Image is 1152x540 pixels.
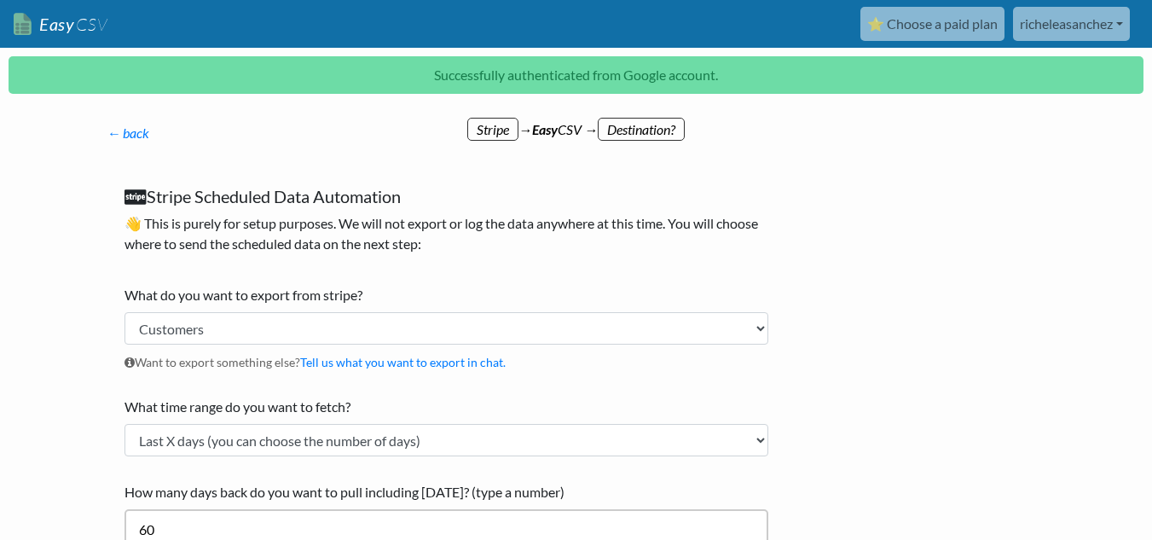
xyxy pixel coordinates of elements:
[124,213,785,254] p: 👋 This is purely for setup purposes. We will not export or log the data anywhere at this time. Yo...
[860,7,1004,41] a: ⭐ Choose a paid plan
[124,345,768,371] p: Want to export something else?
[1013,7,1130,41] a: richeleasanchez
[90,102,1062,140] div: → CSV →
[124,186,785,206] h5: Stripe Scheduled Data Automation
[124,285,768,305] label: What do you want to export from stripe?
[300,355,506,369] a: Tell us what you want to export in chat.
[74,14,107,35] span: CSV
[14,7,107,42] a: EasyCSV
[9,56,1143,94] p: Successfully authenticated from Google account.
[124,397,768,417] label: What time range do you want to fetch?
[107,125,150,141] a: ← back
[124,482,768,502] label: How many days back do you want to pull including [DATE]? (type a number)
